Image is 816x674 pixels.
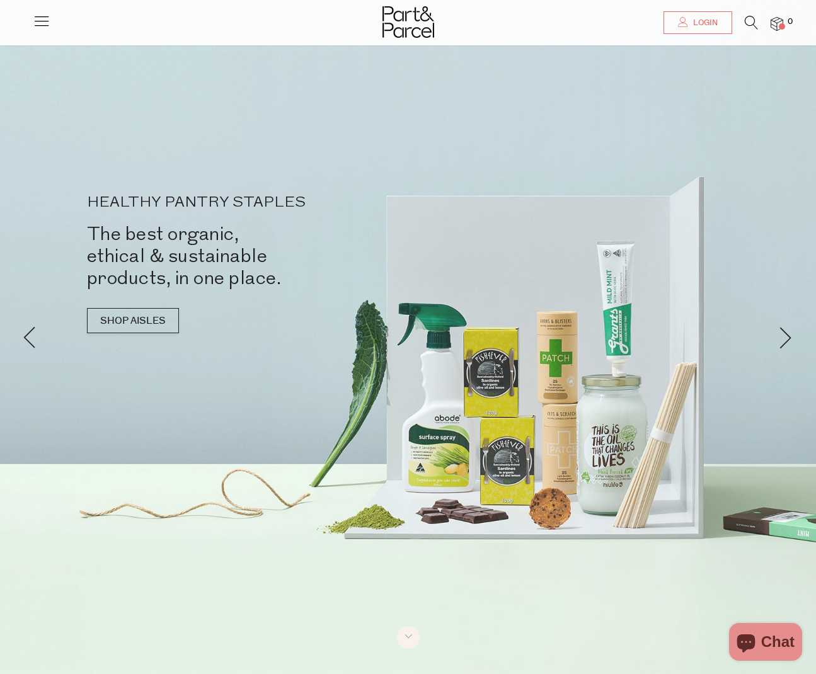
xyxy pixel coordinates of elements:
[725,623,806,664] inbox-online-store-chat: Shopify online store chat
[87,195,427,210] p: HEALTHY PANTRY STAPLES
[690,18,718,28] span: Login
[87,223,427,289] h2: The best organic, ethical & sustainable products, in one place.
[664,11,732,34] a: Login
[784,16,796,28] span: 0
[771,17,783,30] a: 0
[382,6,434,38] img: Part&Parcel
[87,308,179,333] a: SHOP AISLES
